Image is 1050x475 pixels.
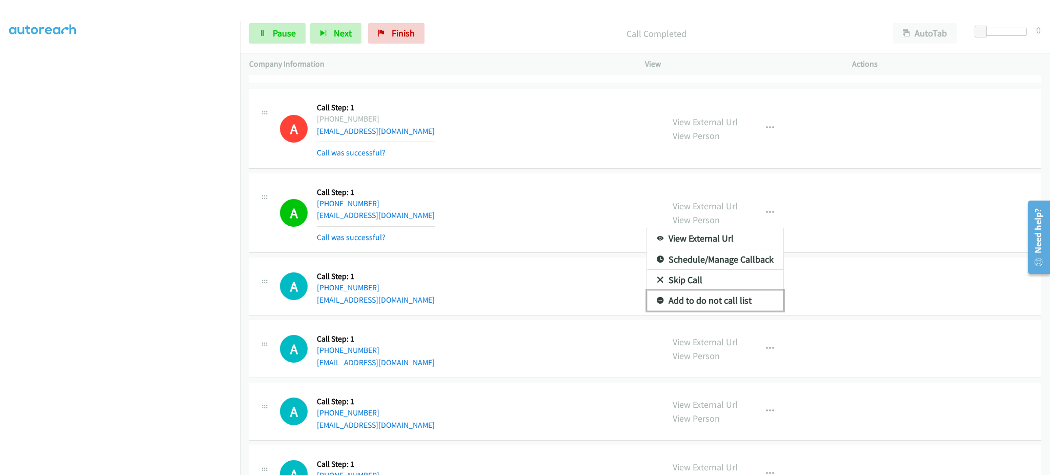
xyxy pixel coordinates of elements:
[647,228,783,249] a: View External Url
[280,335,308,363] div: The call is yet to be attempted
[280,272,308,300] h1: A
[647,270,783,290] a: Skip Call
[280,272,308,300] div: The call is yet to be attempted
[647,290,783,311] a: Add to do not call list
[280,335,308,363] h1: A
[647,249,783,270] a: Schedule/Manage Callback
[1021,196,1050,278] iframe: Resource Center
[280,398,308,425] h1: A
